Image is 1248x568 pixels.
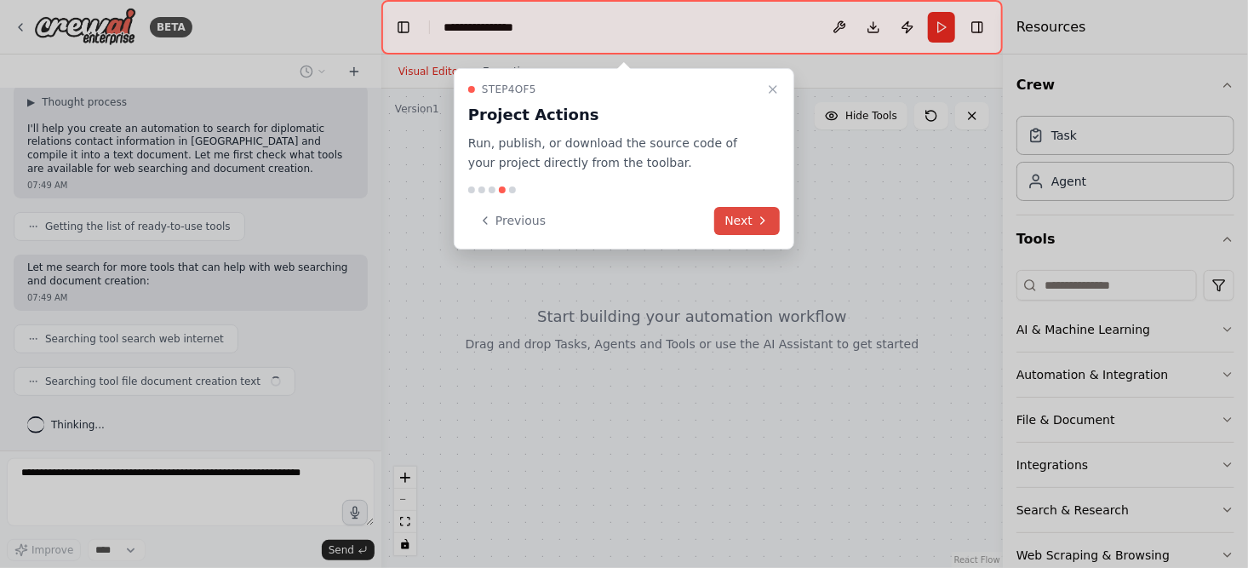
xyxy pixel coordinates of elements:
[482,83,536,96] span: Step 4 of 5
[468,103,759,127] h3: Project Actions
[468,134,759,173] p: Run, publish, or download the source code of your project directly from the toolbar.
[714,207,780,235] button: Next
[763,79,783,100] button: Close walkthrough
[392,15,415,39] button: Hide left sidebar
[468,207,556,235] button: Previous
